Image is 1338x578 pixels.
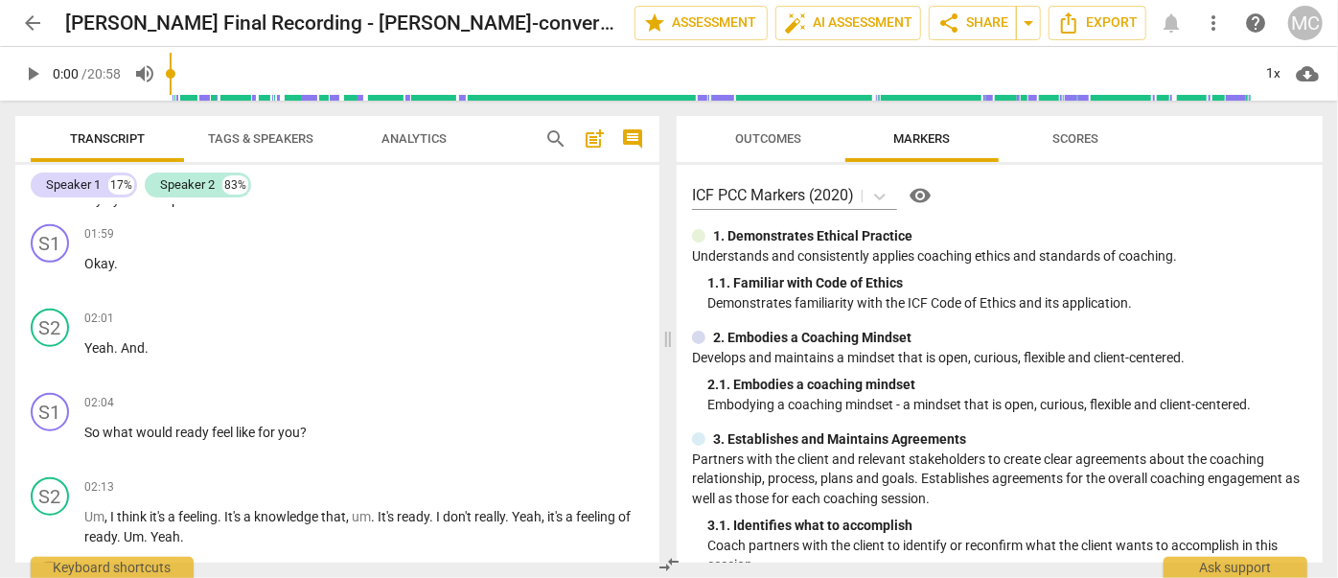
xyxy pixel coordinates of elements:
p: Embodying a coaching mindset - a mindset that is open, curious, flexible and client-centered. [707,395,1307,415]
span: printer [172,192,210,207]
span: play_arrow [21,62,44,85]
span: So [84,425,103,440]
h2: [PERSON_NAME] Final Recording - [PERSON_NAME]-converted [65,12,619,35]
div: Ask support [1164,557,1307,578]
span: Export [1057,12,1138,35]
span: a [168,509,178,524]
div: Change speaker [31,393,69,431]
span: , [104,509,110,524]
span: 01:59 [84,226,114,243]
span: comment [621,127,644,150]
span: Tags & Speakers [208,131,313,146]
span: ready [397,509,429,524]
a: Help [1238,6,1273,40]
button: Export [1049,6,1146,40]
span: Filler word [84,509,104,524]
span: Transcript [70,131,145,146]
div: Speaker 2 [160,175,215,195]
span: would [136,425,175,440]
p: 1. Demonstrates Ethical Practice [713,226,912,246]
span: arrow_drop_down [1017,12,1040,35]
div: 1x [1256,58,1292,89]
div: 17% [108,175,134,195]
span: ? [300,425,307,440]
button: Assessment [634,6,768,40]
span: more_vert [1202,12,1225,35]
a: Help [897,180,935,211]
span: volume_up [133,62,156,85]
span: like [236,425,258,440]
span: what [103,425,136,440]
span: . [114,256,118,271]
span: share [937,12,960,35]
span: AI Assessment [784,12,912,35]
span: compare_arrows [658,553,681,576]
button: Share [929,6,1017,40]
span: Assessment [643,12,759,35]
span: Scores [1052,131,1098,146]
span: star [643,12,666,35]
span: a [565,509,576,524]
span: Analytics [381,131,447,146]
button: Show/Hide comments [617,124,648,154]
p: Develops and maintains a mindset that is open, curious, flexible and client-centered. [692,348,1307,368]
span: knowledge [254,509,321,524]
span: ready [175,425,212,440]
span: for [258,425,278,440]
span: / 20:58 [81,66,121,81]
div: 2. 1. Embodies a coaching mindset [707,375,1307,395]
span: Yeah [150,529,180,544]
span: Share [937,12,1008,35]
div: Change speaker [31,477,69,516]
span: It's [224,509,243,524]
button: Sharing summary [1016,6,1041,40]
span: , [542,509,547,524]
div: Change speaker [31,309,69,347]
span: feel [212,425,236,440]
span: cloud_download [1296,62,1319,85]
span: feeling [178,509,218,524]
span: Markers [894,131,951,146]
span: I [436,509,443,524]
span: it's [547,509,565,524]
span: post_add [583,127,606,150]
span: flyer [105,192,134,207]
span: that [321,509,346,524]
span: Filler word [352,509,371,524]
span: . [145,340,149,356]
span: And [121,340,145,356]
span: 02:01 [84,311,114,327]
span: arrow_back [21,12,44,35]
span: of [618,509,631,524]
span: . [505,509,512,524]
p: 3. Establishes and Maintains Agreements [713,429,966,450]
button: AI Assessment [775,6,921,40]
button: Help [905,180,935,211]
button: Play [15,57,50,91]
p: ICF PCC Markers (2020) [692,184,854,206]
span: . [114,340,121,356]
span: Okay [84,256,114,271]
span: you [278,425,300,440]
span: to [134,192,150,207]
span: it's [150,509,168,524]
span: Yeah [84,340,114,356]
span: 0:00 [53,66,79,81]
div: 83% [222,175,248,195]
span: . [117,529,124,544]
span: don't [443,509,474,524]
div: 3. 1. Identifies what to accomplish [707,516,1307,536]
div: Keyboard shortcuts [31,557,194,578]
span: 02:04 [84,395,114,411]
p: 2. Embodies a Coaching Mindset [713,328,911,348]
div: 1. 1. Familiar with Code of Ethics [707,273,1307,293]
p: Demonstrates familiarity with the ICF Code of Ethics and its application. [707,293,1307,313]
button: MC [1288,6,1323,40]
span: It's [378,509,397,524]
span: really [474,509,505,524]
span: . [429,509,436,524]
span: I [110,509,117,524]
span: Yeah [512,509,542,524]
div: Speaker 1 [46,175,101,195]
